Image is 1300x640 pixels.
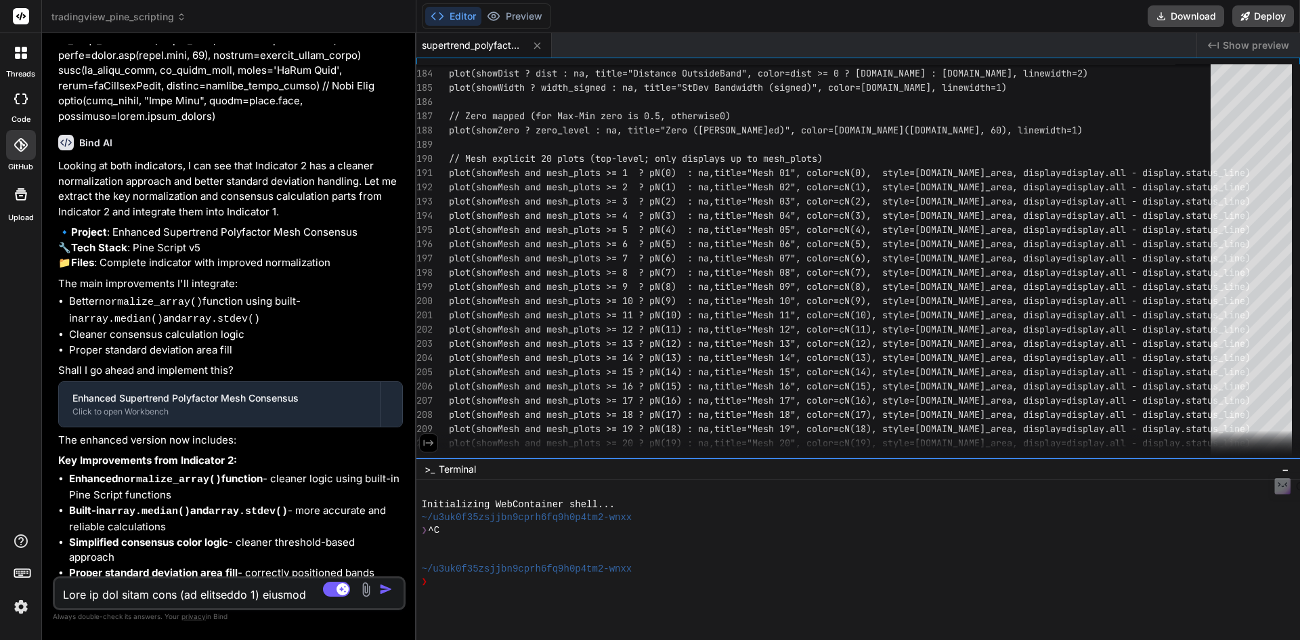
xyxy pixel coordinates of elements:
[714,337,1001,349] span: title="Mesh 13", color=cN(12), style=[DOMAIN_NAME]_ar
[449,295,714,307] span: plot(showMesh and mesh_plots >= 10 ? pN(9) : na,
[8,212,34,223] label: Upload
[416,152,431,166] div: 190
[1282,463,1289,476] span: −
[8,161,33,173] label: GitHub
[425,463,435,476] span: >_
[1012,67,1088,79] span: , linewidth=2)
[69,503,403,535] li: - more accurate and reliable calculations
[439,463,476,476] span: Terminal
[69,471,403,503] li: - cleaner logic using built-in Pine Script functions
[118,474,221,486] code: normalize_array()
[51,10,186,24] span: tradingview_pine_scripting
[416,223,431,237] div: 195
[449,110,720,122] span: // Zero mapped (for Max-Min zero is 0.5, otherwise
[720,81,996,93] span: andwidth (signed)", color=[DOMAIN_NAME], linewidth=
[69,294,403,327] li: Better function using built-in and
[69,535,403,566] li: - cleaner threshold-based approach
[481,7,548,26] button: Preview
[416,422,431,436] div: 209
[1001,394,1251,406] span: ea, display=display.all - display.status_line)
[416,294,431,308] div: 200
[1232,5,1294,27] button: Deploy
[416,337,431,351] div: 203
[58,363,403,379] p: Shall I go ahead and implement this?
[449,280,714,293] span: plot(showMesh and mesh_plots >= 9 ? pN(8) : na,
[1001,280,1251,293] span: ea, display=display.all - display.status_line)
[1077,124,1083,136] span: )
[69,327,403,343] li: Cleaner consensus calculation logic
[449,366,714,378] span: plot(showMesh and mesh_plots >= 15 ? pN(14) : na,
[714,295,1001,307] span: title="Mesh 10", color=cN(9), style=[DOMAIN_NAME]_ar
[428,524,439,537] span: ^C
[416,408,431,422] div: 208
[1001,380,1251,392] span: ea, display=display.all - display.status_line)
[714,380,1001,392] span: title="Mesh 16", color=cN(15), style=[DOMAIN_NAME]_ar
[422,498,615,511] span: Initializing WebContainer shell...
[53,610,406,623] p: Always double-check its answers. Your in Bind
[449,252,714,264] span: plot(showMesh and mesh_plots >= 7 ? pN(6) : na,
[71,256,94,269] strong: Files
[422,563,632,576] span: ~/u3uk0f35zsjjbn9cprh6fq9h0p4tm2-wnxx
[996,81,1007,93] span: 1)
[416,109,431,123] div: 187
[714,423,1001,435] span: title="Mesh 19", color=cN(18), style=[DOMAIN_NAME]_ar
[714,195,1001,207] span: title="Mesh 03", color=cN(2), style=[DOMAIN_NAME]_ar
[449,323,714,335] span: plot(showMesh and mesh_plots >= 12 ? pN(11) : na,
[71,241,127,254] strong: Tech Stack
[449,181,714,193] span: plot(showMesh and mesh_plots >= 2 ? pN(1) : na,
[416,251,431,265] div: 197
[1148,5,1224,27] button: Download
[720,152,823,165] span: s up to mesh_plots)
[1001,167,1251,179] span: ea, display=display.all - display.status_line)
[714,238,1001,250] span: title="Mesh 06", color=cN(5), style=[DOMAIN_NAME]_ar
[416,265,431,280] div: 198
[1001,309,1251,321] span: ea, display=display.all - display.status_line)
[714,366,1001,378] span: title="Mesh 15", color=cN(14), style=[DOMAIN_NAME]_ar
[1001,351,1251,364] span: ea, display=display.all - display.status_line)
[1001,238,1251,250] span: ea, display=display.all - display.status_line)
[416,166,431,180] div: 191
[714,252,1001,264] span: title="Mesh 07", color=cN(6), style=[DOMAIN_NAME]_ar
[422,524,429,537] span: ❯
[714,309,1001,321] span: title="Mesh 11", color=cN(10), style=[DOMAIN_NAME]_ar
[1001,323,1251,335] span: ea, display=display.all - display.status_line)
[416,180,431,194] div: 192
[1279,458,1292,480] button: −
[358,582,374,597] img: attachment
[449,209,714,221] span: plot(showMesh and mesh_plots >= 4 ? pN(3) : na,
[714,167,1001,179] span: title="Mesh 01", color=cN(0), style=[DOMAIN_NAME]_ar
[69,343,403,358] li: Proper standard deviation area fill
[105,506,190,517] code: array.median()
[69,566,403,596] li: - correctly positioned bands around zero
[714,223,1001,236] span: title="Mesh 05", color=cN(4), style=[DOMAIN_NAME]_ar
[422,39,523,52] span: supertrend_polyfactor_enhanced.pine
[1001,295,1251,307] span: ea, display=display.all - display.status_line)
[768,124,1077,136] span: ed)", color=[DOMAIN_NAME]([DOMAIN_NAME], 60), linewidth=1
[1001,195,1251,207] span: ea, display=display.all - display.status_line)
[72,406,366,417] div: Click to open Workbench
[58,433,403,448] p: The enhanced version now includes:
[9,595,32,618] img: settings
[181,314,260,325] code: array.stdev()
[449,351,714,364] span: plot(showMesh and mesh_plots >= 14 ? pN(13) : na,
[58,276,403,292] p: The main improvements I'll integrate:
[416,66,431,81] div: 184
[1001,266,1251,278] span: ea, display=display.all - display.status_line)
[720,67,1012,79] span: Band", color=dist >= 0 ? [DOMAIN_NAME] : [DOMAIN_NAME]
[416,322,431,337] div: 202
[99,297,202,308] code: normalize_array()
[449,380,714,392] span: plot(showMesh and mesh_plots >= 16 ? pN(15) : na,
[416,123,431,137] div: 188
[449,309,714,321] span: plot(showMesh and mesh_plots >= 11 ? pN(10) : na,
[379,582,393,596] img: icon
[416,137,431,152] div: 189
[416,308,431,322] div: 201
[714,280,1001,293] span: title="Mesh 09", color=cN(8), style=[DOMAIN_NAME]_ar
[416,194,431,209] div: 193
[416,365,431,379] div: 205
[6,68,35,80] label: threads
[449,223,714,236] span: plot(showMesh and mesh_plots >= 5 ? pN(4) : na,
[416,379,431,393] div: 206
[714,209,1001,221] span: title="Mesh 04", color=cN(3), style=[DOMAIN_NAME]_ar
[1223,39,1289,52] span: Show preview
